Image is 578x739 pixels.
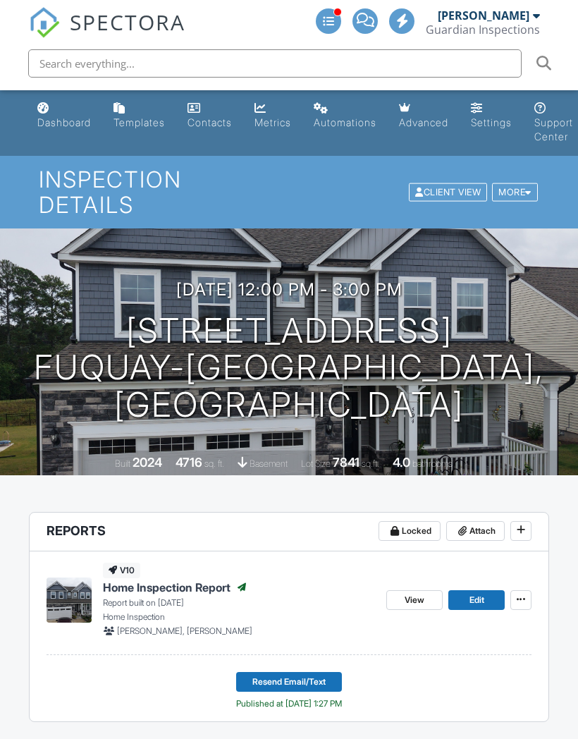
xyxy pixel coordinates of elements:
[409,183,487,202] div: Client View
[187,116,232,128] div: Contacts
[28,49,522,78] input: Search everything...
[393,455,410,470] div: 4.0
[70,7,185,37] span: SPECTORA
[314,116,376,128] div: Automations
[133,455,162,470] div: 2024
[492,183,538,202] div: More
[254,116,291,128] div: Metrics
[37,116,91,128] div: Dashboard
[438,8,529,23] div: [PERSON_NAME]
[115,458,130,469] span: Built
[407,186,491,197] a: Client View
[176,455,202,470] div: 4716
[393,96,454,136] a: Advanced
[29,19,185,49] a: SPECTORA
[204,458,224,469] span: sq. ft.
[29,7,60,38] img: The Best Home Inspection Software - Spectora
[471,116,512,128] div: Settings
[113,116,165,128] div: Templates
[23,312,555,424] h1: [STREET_ADDRESS] Fuquay-[GEOGRAPHIC_DATA], [GEOGRAPHIC_DATA]
[534,116,573,142] div: Support Center
[465,96,517,136] a: Settings
[308,96,382,136] a: Automations (Advanced)
[362,458,379,469] span: sq.ft.
[32,96,97,136] a: Dashboard
[108,96,171,136] a: Templates
[249,96,297,136] a: Metrics
[426,23,540,37] div: Guardian Inspections
[412,458,453,469] span: bathrooms
[301,458,331,469] span: Lot Size
[182,96,238,136] a: Contacts
[250,458,288,469] span: basement
[333,455,359,470] div: 7841
[399,116,448,128] div: Advanced
[39,167,539,216] h1: Inspection Details
[176,280,402,299] h3: [DATE] 12:00 pm - 3:00 pm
